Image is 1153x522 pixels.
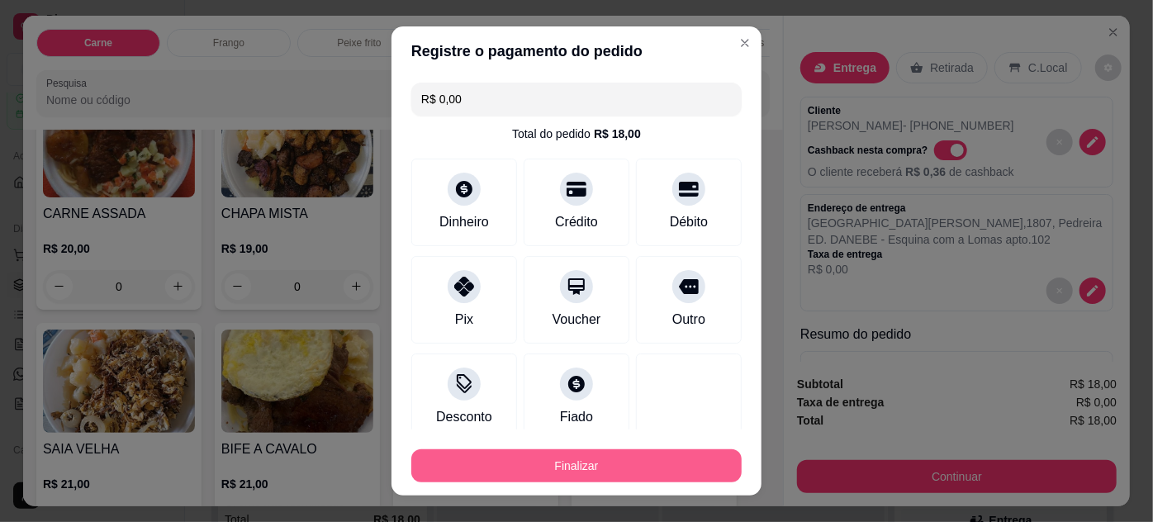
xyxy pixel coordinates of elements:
div: Pix [455,310,473,330]
div: Voucher [553,310,601,330]
input: Ex.: hambúrguer de cordeiro [421,83,732,116]
div: Dinheiro [439,212,489,232]
div: Fiado [560,407,593,427]
div: Outro [672,310,705,330]
header: Registre o pagamento do pedido [391,26,762,76]
div: Total do pedido [512,126,641,142]
button: Close [732,30,758,56]
div: R$ 18,00 [594,126,641,142]
div: Crédito [555,212,598,232]
div: Débito [670,212,708,232]
div: Desconto [436,407,492,427]
button: Finalizar [411,449,742,482]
